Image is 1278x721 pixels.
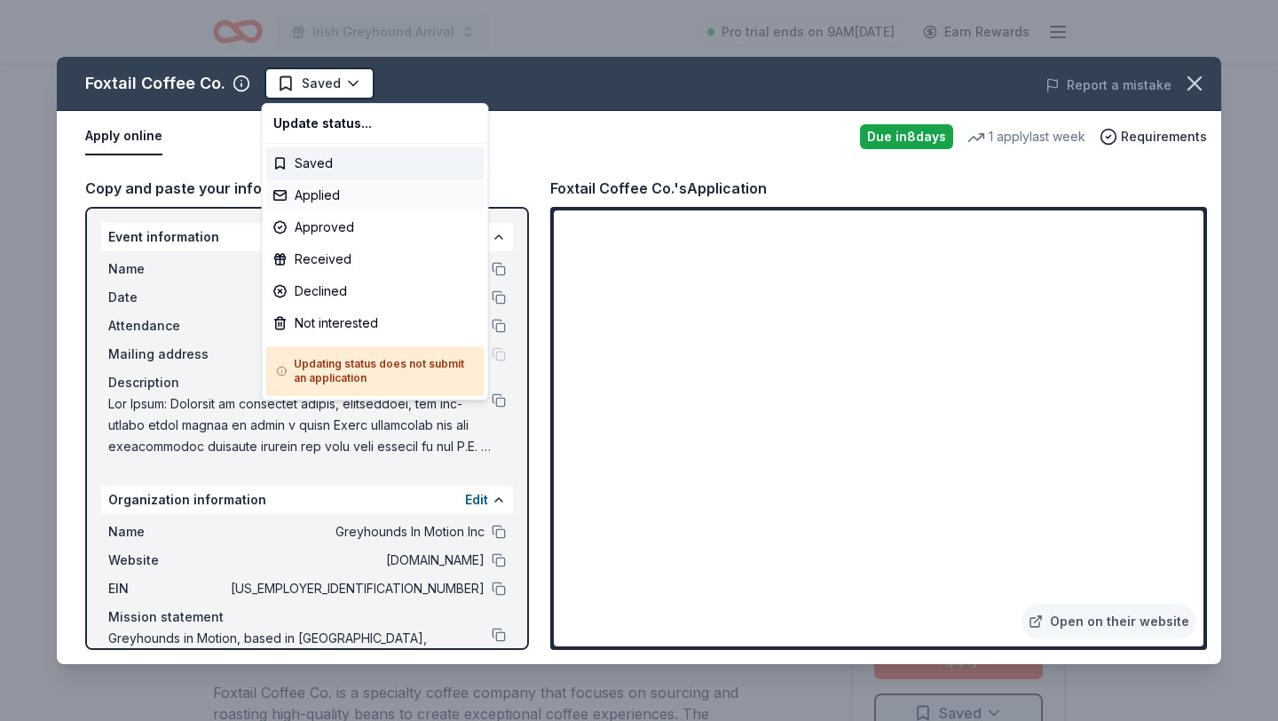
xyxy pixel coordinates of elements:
[266,179,485,211] div: Applied
[277,357,474,385] h5: Updating status does not submit an application
[266,147,485,179] div: Saved
[266,275,485,307] div: Declined
[266,243,485,275] div: Received
[266,107,485,139] div: Update status...
[266,307,485,339] div: Not interested
[312,21,454,43] span: Irish Greyhound Arrival
[266,211,485,243] div: Approved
